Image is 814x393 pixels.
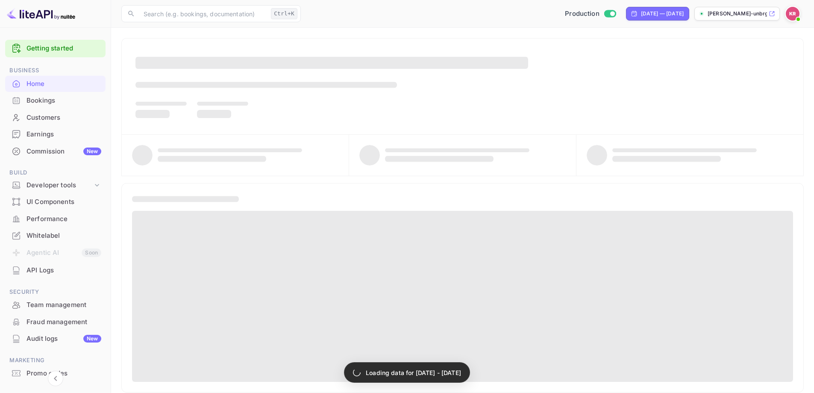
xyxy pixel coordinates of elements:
[26,130,101,139] div: Earnings
[5,314,106,330] a: Fraud management
[26,300,101,310] div: Team management
[5,228,106,244] div: Whitelabel
[5,194,106,210] div: UI Components
[26,231,101,241] div: Whitelabel
[7,7,75,21] img: LiteAPI logo
[5,365,106,382] div: Promo codes
[5,287,106,297] span: Security
[561,9,619,19] div: Switch to Sandbox mode
[5,109,106,125] a: Customers
[26,334,101,344] div: Audit logs
[26,317,101,327] div: Fraud management
[5,262,106,279] div: API Logs
[26,44,101,53] a: Getting started
[5,194,106,210] a: UI Components
[5,365,106,381] a: Promo codes
[26,147,101,157] div: Commission
[26,96,101,106] div: Bookings
[26,180,93,190] div: Developer tools
[5,262,106,278] a: API Logs
[5,76,106,92] a: Home
[5,143,106,160] div: CommissionNew
[5,211,106,227] a: Performance
[26,113,101,123] div: Customers
[5,228,106,243] a: Whitelabel
[5,126,106,143] div: Earnings
[5,356,106,365] span: Marketing
[708,10,767,18] p: [PERSON_NAME]-unbrg.[PERSON_NAME]...
[26,197,101,207] div: UI Components
[641,10,684,18] div: [DATE] — [DATE]
[5,178,106,193] div: Developer tools
[26,369,101,378] div: Promo codes
[5,76,106,92] div: Home
[83,148,101,155] div: New
[26,266,101,275] div: API Logs
[5,126,106,142] a: Earnings
[48,371,63,386] button: Collapse navigation
[786,7,799,21] img: Kobus Roux
[5,143,106,159] a: CommissionNew
[83,335,101,343] div: New
[5,40,106,57] div: Getting started
[5,66,106,75] span: Business
[5,168,106,177] span: Build
[5,109,106,126] div: Customers
[5,297,106,313] a: Team management
[5,331,106,346] a: Audit logsNew
[5,92,106,109] div: Bookings
[5,331,106,347] div: Audit logsNew
[26,79,101,89] div: Home
[271,8,297,19] div: Ctrl+K
[565,9,599,19] span: Production
[138,5,267,22] input: Search (e.g. bookings, documentation)
[366,368,461,377] p: Loading data for [DATE] - [DATE]
[5,92,106,108] a: Bookings
[26,214,101,224] div: Performance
